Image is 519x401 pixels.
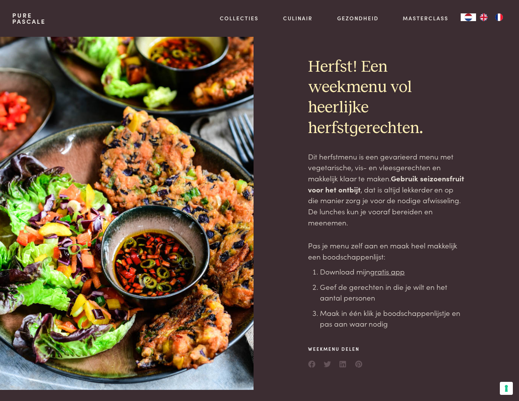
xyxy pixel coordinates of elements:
li: Download mijn [320,266,465,277]
a: FR [491,13,507,21]
aside: Language selected: Nederlands [461,13,507,21]
a: Collecties [220,14,259,22]
a: Culinair [283,14,313,22]
a: Gezondheid [337,14,379,22]
button: Uw voorkeuren voor toestemming voor trackingtechnologieën [500,382,513,395]
li: Geef de gerechten in die je wilt en het aantal personen [320,281,465,303]
li: Maak in één klik je boodschappenlijstje en pas aan waar nodig [320,307,465,329]
a: EN [476,13,491,21]
a: Masterclass [403,14,448,22]
a: gratis app [370,266,405,276]
a: PurePascale [12,12,46,25]
a: NL [461,13,476,21]
p: Pas je menu zelf aan en maak heel makkelijk een boodschappenlijst: [308,240,465,262]
strong: Gebruik seizoensfruit voor het ontbijt [308,173,464,194]
span: Weekmenu delen [308,345,363,352]
p: Dit herfstmenu is een gevarieerd menu met vegetarische, vis- en vleesgerechten en makkelijk klaar... [308,151,465,228]
h2: Herfst! Een weekmenu vol heerlijke herfstgerechten. [308,57,465,139]
div: Language [461,13,476,21]
ul: Language list [476,13,507,21]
